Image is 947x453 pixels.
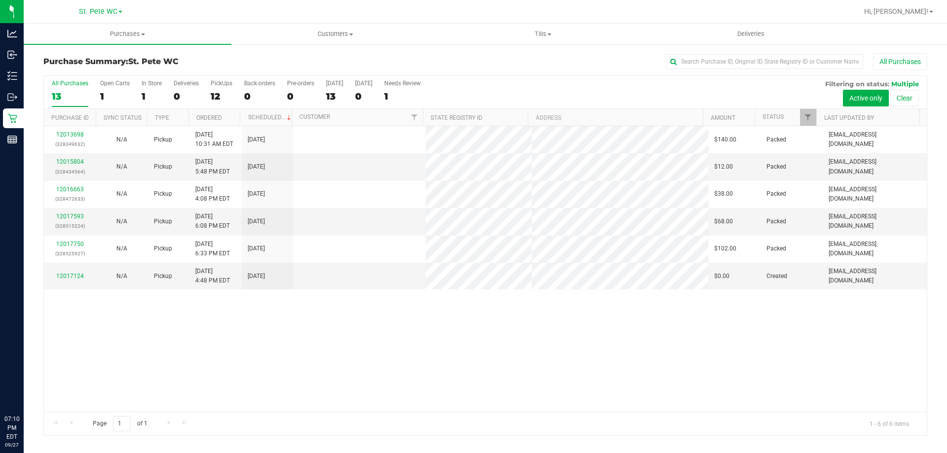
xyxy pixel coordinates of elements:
span: $140.00 [714,135,736,144]
input: Search Purchase ID, Original ID, State Registry ID or Customer Name... [666,54,863,69]
button: N/A [116,135,127,144]
p: 09/27 [4,441,19,449]
span: [DATE] [248,162,265,172]
button: All Purchases [873,53,927,70]
button: Active only [843,90,889,106]
inline-svg: Outbound [7,92,17,102]
span: Pickup [154,272,172,281]
a: 12017124 [56,273,84,279]
a: Type [155,114,169,121]
span: Multiple [891,80,919,88]
p: (328472633) [50,194,90,204]
input: 1 [113,416,131,431]
span: Pickup [154,135,172,144]
a: State Registry ID [431,114,482,121]
a: 12016663 [56,186,84,193]
span: [DATE] 6:33 PM EDT [195,240,230,258]
a: 12013698 [56,131,84,138]
span: Pickup [154,217,172,226]
div: 0 [287,91,314,102]
button: N/A [116,217,127,226]
div: 1 [142,91,162,102]
span: [EMAIL_ADDRESS][DOMAIN_NAME] [829,240,921,258]
div: 0 [244,91,275,102]
span: Tills [439,30,646,38]
div: 1 [100,91,130,102]
span: $102.00 [714,244,736,253]
p: (328434564) [50,167,90,176]
a: 12017750 [56,241,84,247]
span: [DATE] [248,272,265,281]
inline-svg: Retail [7,113,17,123]
a: Filter [800,109,816,126]
a: Last Updated By [824,114,874,121]
span: [EMAIL_ADDRESS][DOMAIN_NAME] [829,157,921,176]
span: [EMAIL_ADDRESS][DOMAIN_NAME] [829,212,921,231]
span: Filtering on status: [825,80,889,88]
span: Pickup [154,189,172,199]
div: All Purchases [52,80,88,87]
span: [EMAIL_ADDRESS][DOMAIN_NAME] [829,130,921,149]
span: 1 - 6 of 6 items [862,416,917,431]
p: (328349632) [50,139,90,149]
span: Packed [766,217,786,226]
div: Pre-orders [287,80,314,87]
button: Clear [890,90,919,106]
span: Page of 1 [84,416,155,431]
span: Deliveries [724,30,778,38]
span: Not Applicable [116,163,127,170]
button: N/A [116,244,127,253]
th: Address [528,109,703,126]
span: $0.00 [714,272,729,281]
a: Customer [299,113,330,120]
a: Amount [711,114,735,121]
span: Packed [766,244,786,253]
div: 12 [211,91,232,102]
span: Not Applicable [116,273,127,279]
span: Purchases [24,30,231,38]
span: [DATE] 10:31 AM EDT [195,130,233,149]
span: Hi, [PERSON_NAME]! [864,7,928,15]
span: Not Applicable [116,136,127,143]
div: 13 [326,91,343,102]
a: 12017593 [56,213,84,220]
inline-svg: Inbound [7,50,17,60]
a: Customers [231,24,439,44]
a: Ordered [196,114,222,121]
span: $12.00 [714,162,733,172]
span: [EMAIL_ADDRESS][DOMAIN_NAME] [829,267,921,285]
span: Packed [766,189,786,199]
div: [DATE] [355,80,372,87]
a: Deliveries [647,24,855,44]
div: Needs Review [384,80,421,87]
span: [DATE] 4:48 PM EDT [195,267,230,285]
span: St. Pete WC [79,7,117,16]
div: Deliveries [174,80,199,87]
a: Sync Status [104,114,142,121]
p: (328525927) [50,249,90,258]
div: [DATE] [326,80,343,87]
h3: Purchase Summary: [43,57,338,66]
a: Status [763,113,784,120]
inline-svg: Analytics [7,29,17,38]
inline-svg: Inventory [7,71,17,81]
span: [DATE] 4:08 PM EDT [195,185,230,204]
p: 07:10 PM EDT [4,415,19,441]
span: Not Applicable [116,245,127,252]
a: Filter [406,109,423,126]
span: Customers [232,30,438,38]
p: (328515224) [50,221,90,231]
button: N/A [116,189,127,199]
span: Pickup [154,162,172,172]
inline-svg: Reports [7,135,17,144]
span: Not Applicable [116,218,127,225]
div: 0 [174,91,199,102]
button: N/A [116,162,127,172]
span: [DATE] [248,189,265,199]
a: Purchase ID [51,114,89,121]
span: [DATE] [248,244,265,253]
a: Tills [439,24,647,44]
span: [DATE] 6:08 PM EDT [195,212,230,231]
div: 13 [52,91,88,102]
span: $68.00 [714,217,733,226]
